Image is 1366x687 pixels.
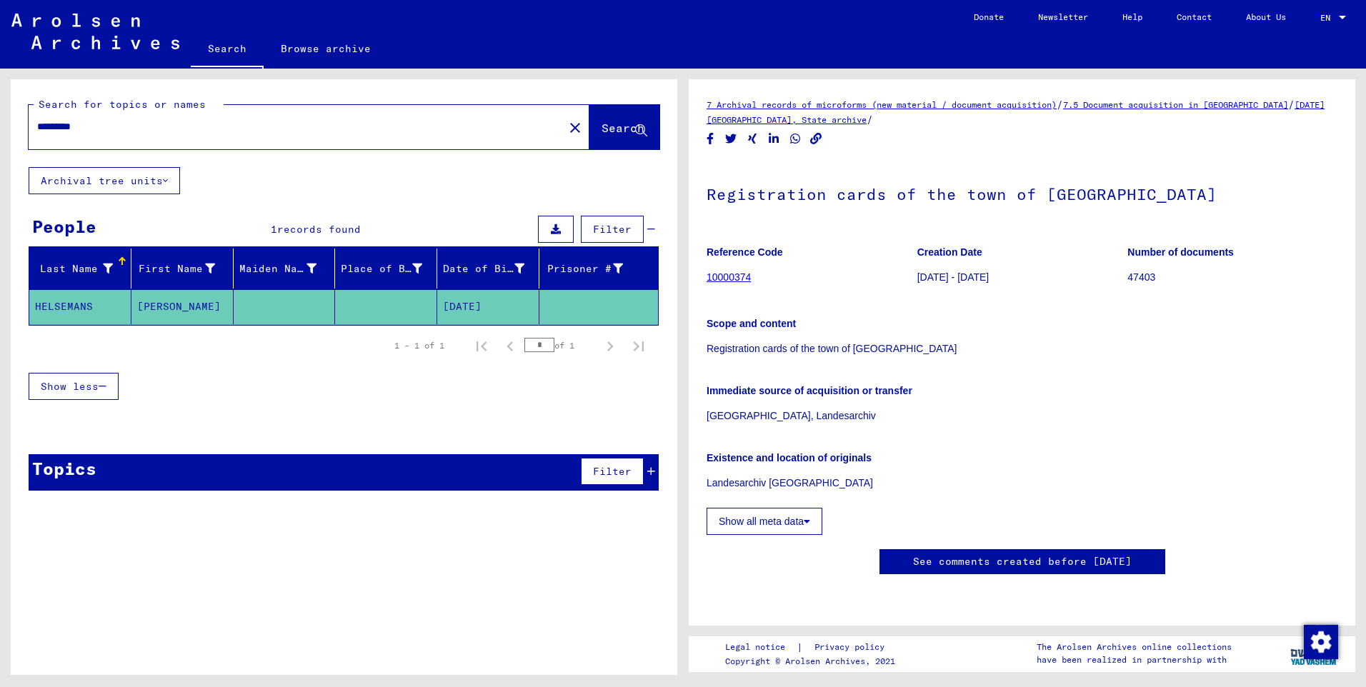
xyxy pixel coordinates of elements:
span: / [1288,98,1295,111]
a: Privacy policy [803,640,902,655]
mat-cell: [PERSON_NAME] [131,289,234,324]
mat-cell: [DATE] [437,289,539,324]
p: The Arolsen Archives online collections [1037,641,1232,653]
mat-header-cell: Prisoner # [539,249,658,289]
div: Place of Birth [341,257,440,280]
a: See comments created before [DATE] [913,554,1132,569]
mat-cell: HELSEMANS [29,289,131,324]
a: 10000374 [707,271,751,283]
b: Existence and location of originals [707,452,872,463]
mat-header-cell: First Name [131,249,234,289]
div: | [725,640,902,655]
p: Registration cards of the town of [GEOGRAPHIC_DATA] [707,341,1337,356]
b: Number of documents [1127,246,1234,258]
a: Legal notice [725,640,797,655]
button: Archival tree units [29,167,180,194]
div: First Name [137,257,233,280]
div: Maiden Name [239,257,335,280]
div: First Name [137,261,215,276]
button: Next page [596,331,624,360]
button: Share on Facebook [703,130,718,148]
p: Landesarchiv [GEOGRAPHIC_DATA] [707,476,1337,491]
span: 1 [271,223,277,236]
button: Previous page [496,331,524,360]
button: Show less [29,373,119,400]
mat-header-cell: Date of Birth [437,249,539,289]
p: have been realized in partnership with [1037,653,1232,666]
mat-header-cell: Last Name [29,249,131,289]
div: 1 – 1 of 1 [394,339,444,352]
mat-header-cell: Maiden Name [234,249,336,289]
a: 7.5 Document acquisition in [GEOGRAPHIC_DATA] [1063,99,1288,110]
p: [GEOGRAPHIC_DATA], Landesarchiv [707,408,1337,423]
p: Copyright © Arolsen Archives, 2021 [725,655,902,668]
button: Share on WhatsApp [788,130,803,148]
b: Scope and content [707,318,796,329]
mat-label: Search for topics or names [39,98,206,111]
img: Arolsen_neg.svg [11,14,179,49]
button: Show all meta data [707,508,822,535]
button: Filter [581,216,644,243]
div: Date of Birth [443,261,524,276]
b: Immediate source of acquisition or transfer [707,385,912,396]
div: Place of Birth [341,261,422,276]
div: of 1 [524,339,596,352]
p: 47403 [1127,270,1337,285]
div: Topics [32,456,96,481]
div: Last Name [35,257,131,280]
span: Filter [593,465,632,478]
span: / [867,113,873,126]
span: Show less [41,380,99,393]
img: Change consent [1304,625,1338,659]
p: [DATE] - [DATE] [917,270,1127,285]
img: yv_logo.png [1287,636,1341,671]
button: Last page [624,331,653,360]
button: Filter [581,458,644,485]
div: Last Name [35,261,113,276]
span: / [1057,98,1063,111]
mat-header-cell: Place of Birth [335,249,437,289]
button: Clear [561,113,589,141]
button: Share on Xing [745,130,760,148]
a: Browse archive [264,31,388,66]
a: 7 Archival records of microforms (new material / document acquisition) [707,99,1057,110]
a: Search [191,31,264,69]
button: Share on LinkedIn [767,130,782,148]
button: Share on Twitter [724,130,739,148]
b: Reference Code [707,246,783,258]
span: Filter [593,223,632,236]
span: Search [602,121,644,135]
mat-icon: close [567,119,584,136]
div: Date of Birth [443,257,542,280]
div: Prisoner # [545,261,623,276]
button: Search [589,105,659,149]
span: EN [1320,13,1336,23]
h1: Registration cards of the town of [GEOGRAPHIC_DATA] [707,161,1337,224]
button: First page [467,331,496,360]
span: records found [277,223,361,236]
div: Prisoner # [545,257,641,280]
button: Copy link [809,130,824,148]
div: People [32,214,96,239]
b: Creation Date [917,246,982,258]
div: Maiden Name [239,261,317,276]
